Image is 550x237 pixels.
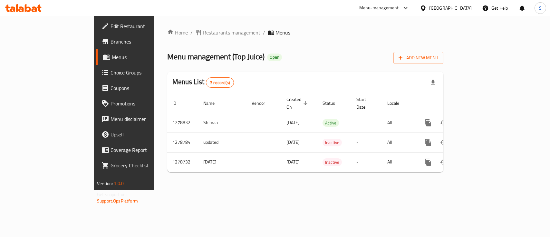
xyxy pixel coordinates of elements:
li: / [263,29,265,36]
span: Menu management ( Top Juice ) [167,49,265,64]
span: Created On [286,95,310,111]
div: Menu-management [359,4,399,12]
td: - [351,133,382,152]
div: Inactive [323,139,342,146]
nav: breadcrumb [167,29,443,36]
td: Shimaa [198,113,246,133]
span: S [539,5,542,12]
span: [DATE] [286,118,300,127]
a: Promotions [96,96,186,111]
span: 1.0.0 [114,179,124,188]
a: Choice Groups [96,65,186,80]
span: Upsell [111,131,180,138]
span: Menu disclaimer [111,115,180,123]
button: Change Status [436,115,451,131]
h2: Menus List [172,77,234,88]
span: Edit Restaurant [111,22,180,30]
span: Menus [275,29,290,36]
span: ID [172,99,185,107]
a: Upsell [96,127,186,142]
button: more [420,115,436,131]
span: Vendor [252,99,274,107]
span: Active [323,119,339,127]
a: Coverage Report [96,142,186,158]
a: Menus [96,49,186,65]
span: Open [267,54,282,60]
div: Total records count [206,77,234,88]
a: Coupons [96,80,186,96]
span: Promotions [111,100,180,107]
span: Version: [97,179,113,188]
td: [DATE] [198,152,246,172]
li: / [190,29,193,36]
span: Start Date [356,95,374,111]
a: Restaurants management [195,29,260,36]
span: [DATE] [286,138,300,146]
span: Name [203,99,223,107]
div: Export file [425,75,441,90]
span: [DATE] [286,158,300,166]
button: Change Status [436,135,451,150]
a: Branches [96,34,186,49]
td: - [351,152,382,172]
span: Coverage Report [111,146,180,154]
a: Menu disclaimer [96,111,186,127]
span: Add New Menu [399,54,438,62]
span: Inactive [323,159,342,166]
a: Grocery Checklist [96,158,186,173]
table: enhanced table [167,94,487,172]
td: All [382,113,415,133]
a: Support.OpsPlatform [97,197,138,205]
span: Choice Groups [111,69,180,76]
th: Actions [415,94,487,113]
span: Grocery Checklist [111,162,180,169]
button: more [420,135,436,150]
button: Change Status [436,154,451,170]
span: 3 record(s) [206,80,234,86]
span: Restaurants management [203,29,260,36]
div: [GEOGRAPHIC_DATA] [429,5,472,12]
span: Get support on: [97,190,127,199]
td: - [351,113,382,133]
span: Inactive [323,139,342,146]
span: Status [323,99,343,107]
span: Coupons [111,84,180,92]
td: All [382,152,415,172]
span: Locale [387,99,408,107]
a: Edit Restaurant [96,18,186,34]
span: Branches [111,38,180,45]
td: updated [198,133,246,152]
button: Add New Menu [393,52,443,64]
div: Open [267,54,282,61]
span: Menus [112,53,180,61]
td: All [382,133,415,152]
button: more [420,154,436,170]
